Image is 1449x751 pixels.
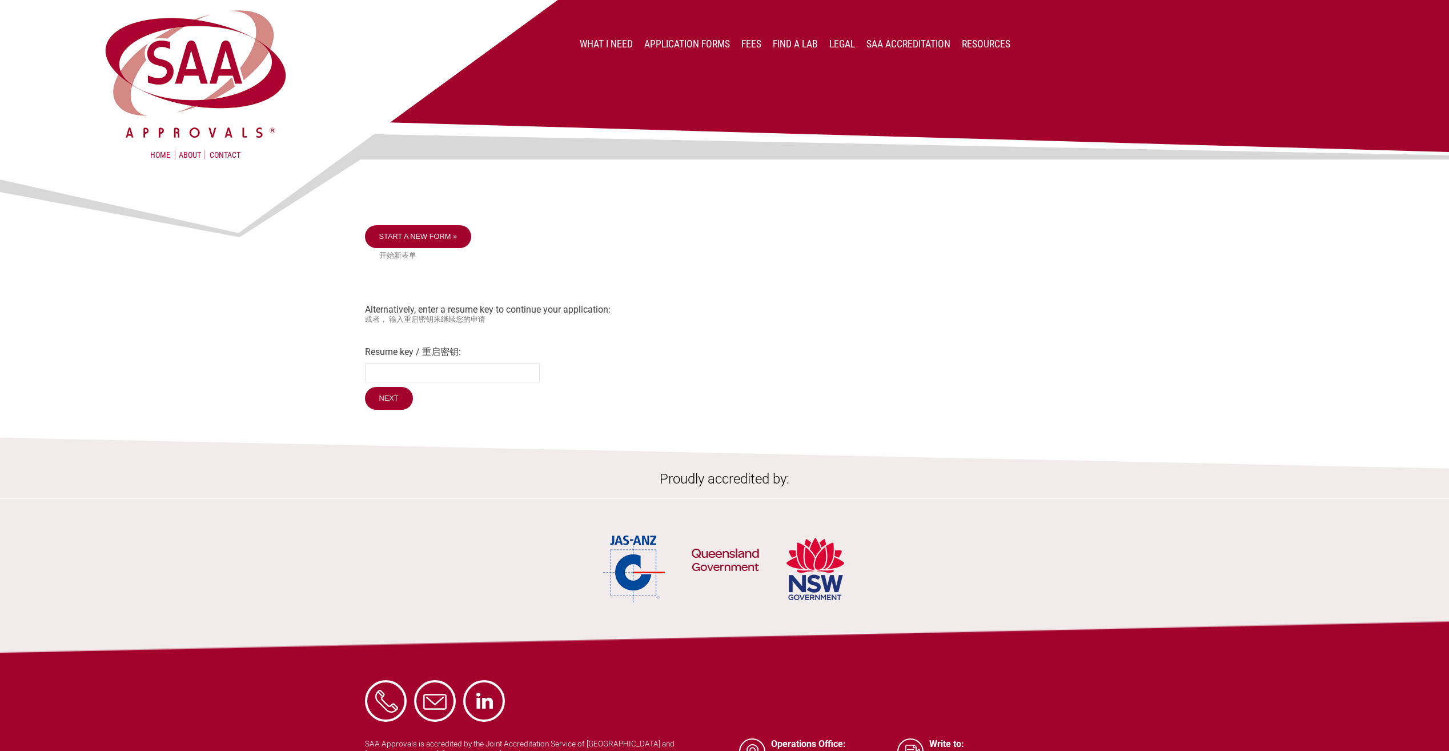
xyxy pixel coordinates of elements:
[365,225,1085,413] div: Alternatively, enter a resume key to continue your application:
[741,38,761,50] a: Fees
[379,251,1085,261] small: 开始新表单
[829,38,855,50] a: Legal
[150,150,170,159] a: Home
[644,38,730,50] a: Application Forms
[603,533,666,605] img: JAS-ANZ
[773,38,818,50] a: Find a lab
[175,150,205,159] a: About
[365,387,413,410] input: Next
[691,519,760,605] img: QLD Government
[929,738,1055,749] h5: Write to:
[580,38,633,50] a: What I Need
[102,7,290,141] img: SAA Approvals
[365,315,1085,325] small: 或者， 输入重启密钥来继续您的申请
[365,346,1085,358] label: Resume key / 重启密钥:
[866,38,950,50] a: SAA Accreditation
[962,38,1010,50] a: Resources
[414,680,456,722] a: Email
[463,680,505,722] a: LinkedIn - SAA Approvals
[771,738,897,749] h5: Operations Office:
[210,150,240,159] a: Contact
[785,533,846,605] img: NSW Government
[365,680,407,722] a: Phone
